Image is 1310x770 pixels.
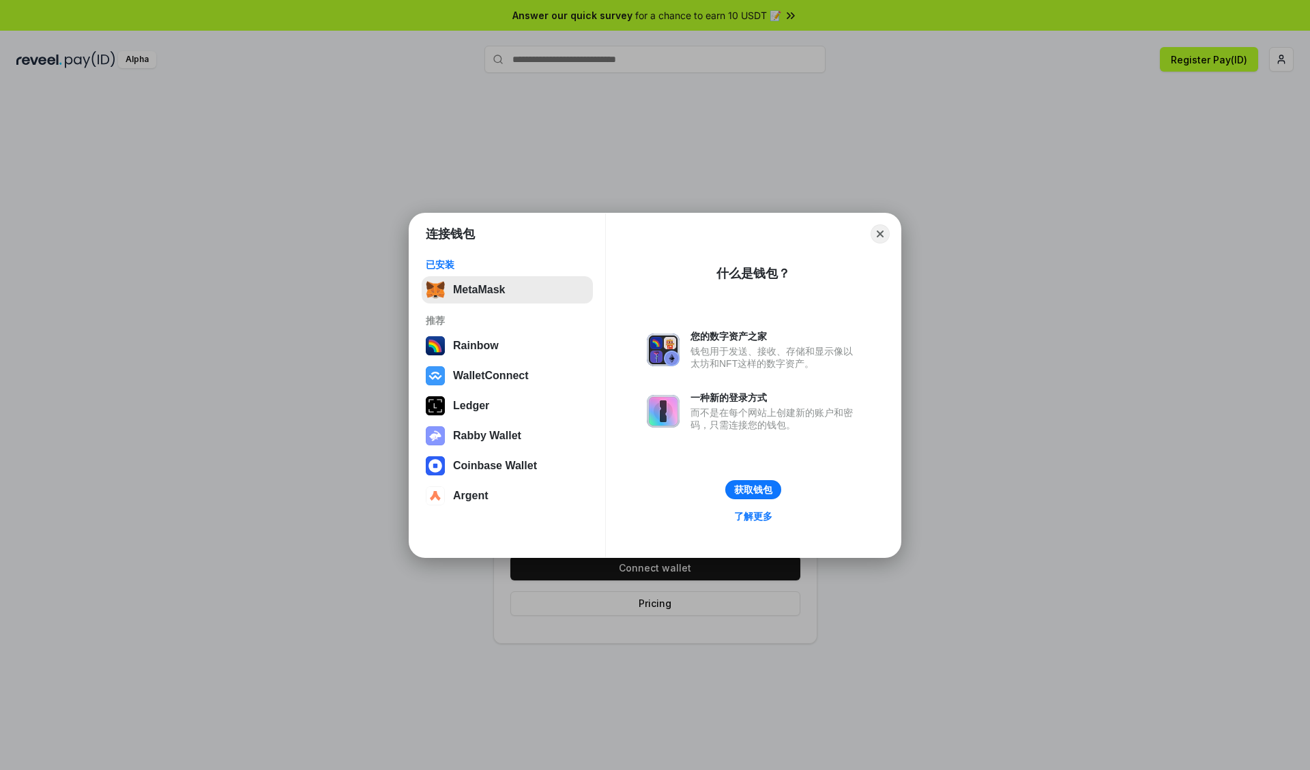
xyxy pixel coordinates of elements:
[734,510,772,522] div: 了解更多
[690,330,860,342] div: 您的数字资产之家
[734,484,772,496] div: 获取钱包
[426,314,589,327] div: 推荐
[422,392,593,419] button: Ledger
[453,430,521,442] div: Rabby Wallet
[453,370,529,382] div: WalletConnect
[453,340,499,352] div: Rainbow
[426,486,445,505] img: svg+xml,%3Csvg%20width%3D%2228%22%20height%3D%2228%22%20viewBox%3D%220%200%2028%2028%22%20fill%3D...
[426,336,445,355] img: svg+xml,%3Csvg%20width%3D%22120%22%20height%3D%22120%22%20viewBox%3D%220%200%20120%20120%22%20fil...
[647,334,680,366] img: svg+xml,%3Csvg%20xmlns%3D%22http%3A%2F%2Fwww.w3.org%2F2000%2Fsvg%22%20fill%3D%22none%22%20viewBox...
[453,284,505,296] div: MetaMask
[726,507,781,525] a: 了解更多
[422,332,593,359] button: Rainbow
[426,226,475,242] h1: 连接钱包
[690,345,860,370] div: 钱包用于发送、接收、存储和显示像以太坊和NFT这样的数字资产。
[725,480,781,499] button: 获取钱包
[426,456,445,475] img: svg+xml,%3Csvg%20width%3D%2228%22%20height%3D%2228%22%20viewBox%3D%220%200%2028%2028%22%20fill%3D...
[426,426,445,445] img: svg+xml,%3Csvg%20xmlns%3D%22http%3A%2F%2Fwww.w3.org%2F2000%2Fsvg%22%20fill%3D%22none%22%20viewBox...
[453,400,489,412] div: Ledger
[422,422,593,449] button: Rabby Wallet
[871,224,890,243] button: Close
[422,482,593,509] button: Argent
[422,276,593,303] button: MetaMask
[690,391,860,404] div: 一种新的登录方式
[426,366,445,385] img: svg+xml,%3Csvg%20width%3D%2228%22%20height%3D%2228%22%20viewBox%3D%220%200%2028%2028%22%20fill%3D...
[716,265,790,282] div: 什么是钱包？
[422,452,593,479] button: Coinbase Wallet
[422,362,593,389] button: WalletConnect
[426,258,589,271] div: 已安装
[453,490,489,502] div: Argent
[426,396,445,415] img: svg+xml,%3Csvg%20xmlns%3D%22http%3A%2F%2Fwww.w3.org%2F2000%2Fsvg%22%20width%3D%2228%22%20height%3...
[690,406,860,431] div: 而不是在每个网站上创建新的账户和密码，只需连接您的钱包。
[647,395,680,428] img: svg+xml,%3Csvg%20xmlns%3D%22http%3A%2F%2Fwww.w3.org%2F2000%2Fsvg%22%20fill%3D%22none%22%20viewBox...
[453,460,537,472] div: Coinbase Wallet
[426,280,445,299] img: svg+xml,%3Csvg%20fill%3D%22none%22%20height%3D%2233%22%20viewBox%3D%220%200%2035%2033%22%20width%...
